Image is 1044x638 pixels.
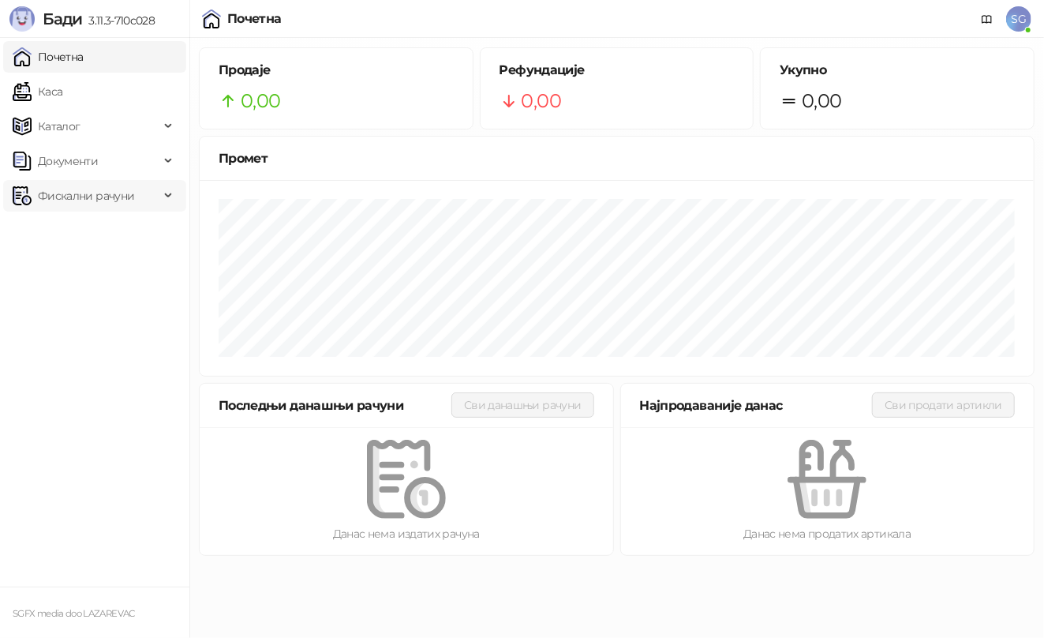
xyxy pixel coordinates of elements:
[13,41,84,73] a: Почетна
[640,396,873,415] div: Најпродаваније данас
[13,76,62,107] a: Каса
[241,86,280,116] span: 0,00
[219,148,1015,168] div: Промет
[43,9,82,28] span: Бади
[38,145,98,177] span: Документи
[38,111,80,142] span: Каталог
[82,13,155,28] span: 3.11.3-710c028
[802,86,841,116] span: 0,00
[9,6,35,32] img: Logo
[1006,6,1031,32] span: SG
[219,61,454,80] h5: Продаје
[13,608,135,619] small: SGFX media doo LAZAREVAC
[225,525,588,542] div: Данас нема издатих рачуна
[227,13,282,25] div: Почетна
[975,6,1000,32] a: Документација
[451,392,593,418] button: Сви данашњи рачуни
[38,180,134,212] span: Фискални рачуни
[872,392,1015,418] button: Сви продати артикли
[500,61,735,80] h5: Рефундације
[219,396,451,415] div: Последњи данашњи рачуни
[780,61,1015,80] h5: Укупно
[522,86,561,116] span: 0,00
[646,525,1009,542] div: Данас нема продатих артикала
